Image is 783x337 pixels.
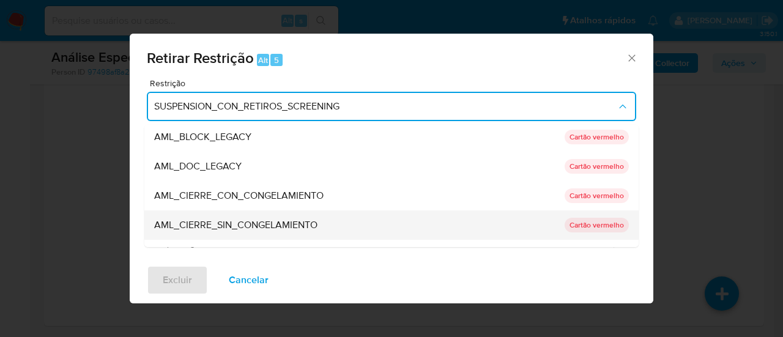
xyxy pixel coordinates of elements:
[565,130,629,144] p: Cartão vermelho
[229,267,269,294] span: Cancelar
[147,47,254,69] span: Retirar Restrição
[626,52,637,63] button: Fechar a janela
[258,54,268,66] span: Alt
[154,100,617,113] span: SUSPENSION_CON_RETIROS_SCREENING
[154,190,324,202] span: AML_CIERRE_CON_CONGELAMIENTO
[147,92,636,121] button: Restriction
[154,219,317,231] span: AML_CIERRE_SIN_CONGELAMIENTO
[150,240,391,248] span: Campo obrigatório
[274,54,279,66] span: 5
[154,131,251,143] span: AML_BLOCK_LEGACY
[213,265,284,295] button: Cancelar
[565,218,629,232] p: Cartão vermelho
[150,79,639,87] span: Restrição
[154,160,242,172] span: AML_DOC_LEGACY
[565,159,629,174] p: Cartão vermelho
[565,188,629,203] p: Cartão vermelho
